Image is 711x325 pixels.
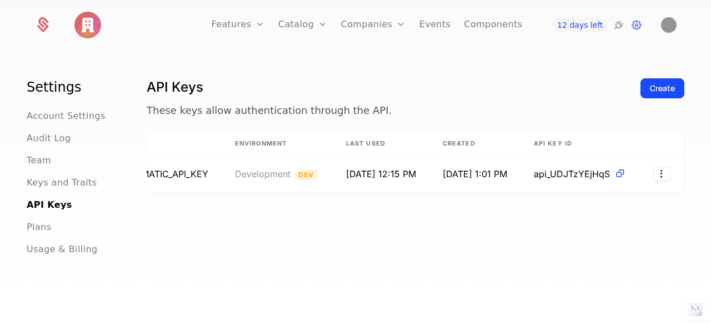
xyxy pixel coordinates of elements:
[27,176,97,189] a: Keys and Traits
[74,12,101,38] img: celebal
[27,198,72,212] a: API Keys
[661,17,677,33] img: Robert Kiyosaki
[27,109,106,123] a: Account Settings
[429,156,520,192] td: [DATE] 1:01 PM
[235,168,291,179] span: Development
[27,132,71,145] a: Audit Log
[612,18,625,32] a: Integrations
[630,18,643,32] a: Settings
[534,167,610,181] span: api_UDJTzYEjHqS
[147,103,632,118] p: These keys allow authentication through the API.
[429,132,520,156] th: Created
[27,221,51,234] a: Plans
[520,132,639,156] th: API Key ID
[653,167,670,181] button: Select action
[117,168,208,179] span: SCHEMATIC_API_KEY
[553,18,607,32] a: 12 days left
[295,169,318,180] span: Dev
[27,78,120,256] nav: Main
[27,243,98,256] a: Usage & Billing
[333,156,429,192] td: [DATE] 12:15 PM
[222,132,333,156] th: Environment
[103,132,222,156] th: Name
[147,78,632,96] h1: API Keys
[333,132,429,156] th: Last Used
[27,154,51,167] a: Team
[27,78,120,96] h1: Settings
[661,17,677,33] button: Open user button
[650,83,675,94] div: Create
[640,78,684,98] button: Create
